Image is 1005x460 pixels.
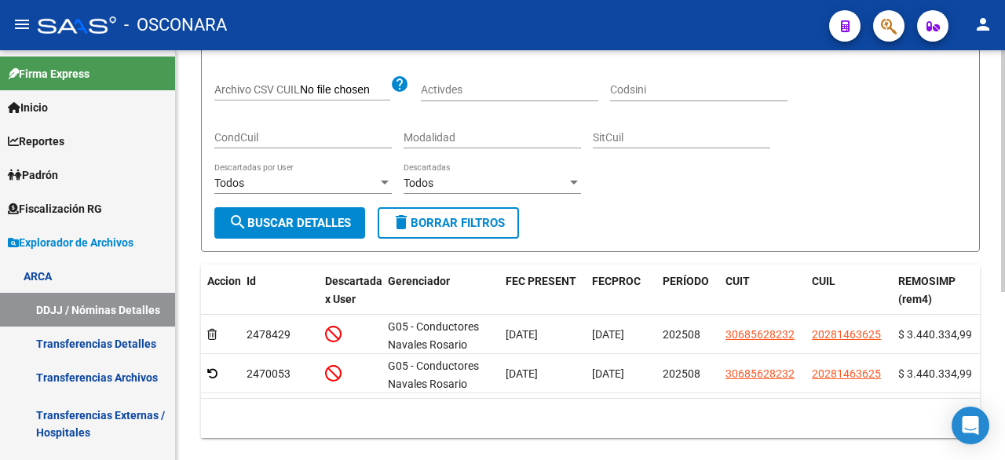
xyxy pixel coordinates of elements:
[214,83,300,96] span: Archivo CSV CUIL
[952,407,989,444] div: Open Intercom Messenger
[506,328,538,341] span: [DATE]
[663,275,709,287] span: PERÍODO
[725,367,795,380] span: 30685628232
[124,8,227,42] span: - OSCONARA
[656,265,719,316] datatable-header-cell: PERÍODO
[8,133,64,150] span: Reportes
[228,216,351,230] span: Buscar Detalles
[812,275,835,287] span: CUIL
[663,367,700,380] span: 202508
[247,275,256,287] span: Id
[247,328,291,341] span: 2478429
[378,207,519,239] button: Borrar Filtros
[974,15,992,34] mat-icon: person
[388,275,450,287] span: Gerenciador
[214,207,365,239] button: Buscar Detalles
[207,275,241,287] span: Accion
[388,320,479,351] span: G05 - Conductores Navales Rosario
[382,265,499,316] datatable-header-cell: Gerenciador
[586,265,656,316] datatable-header-cell: FECPROC
[898,367,972,380] span: $ 3.440.334,99
[8,65,90,82] span: Firma Express
[898,328,972,341] span: $ 3.440.334,99
[719,265,806,316] datatable-header-cell: CUIT
[812,328,881,341] span: 20281463625
[390,75,409,93] mat-icon: help
[319,265,382,316] datatable-header-cell: Descartada x User
[404,177,433,189] span: Todos
[725,275,750,287] span: CUIT
[247,367,291,380] span: 2470053
[325,275,382,305] span: Descartada x User
[240,265,319,316] datatable-header-cell: Id
[392,216,505,230] span: Borrar Filtros
[8,166,58,184] span: Padrón
[663,328,700,341] span: 202508
[228,213,247,232] mat-icon: search
[388,360,479,390] span: G05 - Conductores Navales Rosario
[506,367,538,380] span: [DATE]
[13,15,31,34] mat-icon: menu
[812,367,881,380] span: 20281463625
[592,328,624,341] span: [DATE]
[506,275,576,287] span: FEC PRESENT
[499,265,586,316] datatable-header-cell: FEC PRESENT
[214,177,244,189] span: Todos
[892,265,978,316] datatable-header-cell: REMOSIMP (rem4)
[8,234,133,251] span: Explorador de Archivos
[592,275,641,287] span: FECPROC
[725,328,795,341] span: 30685628232
[392,213,411,232] mat-icon: delete
[898,275,956,305] span: REMOSIMP (rem4)
[8,200,102,217] span: Fiscalización RG
[8,99,48,116] span: Inicio
[806,265,892,316] datatable-header-cell: CUIL
[592,367,624,380] span: [DATE]
[300,83,390,97] input: Archivo CSV CUIL
[201,265,240,316] datatable-header-cell: Accion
